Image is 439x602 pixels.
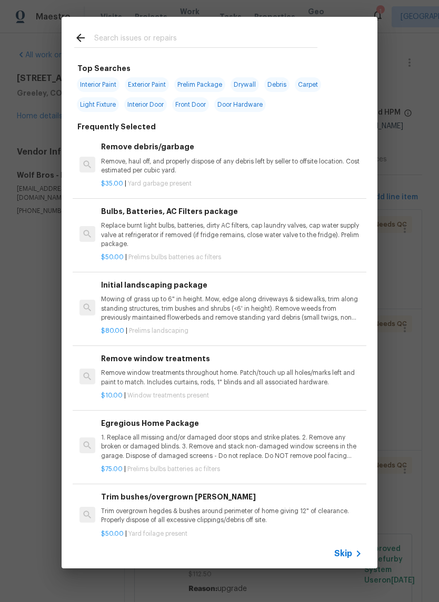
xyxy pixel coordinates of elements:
p: | [101,391,362,400]
span: $50.00 [101,254,124,260]
h6: Remove debris/garbage [101,141,362,152]
span: Window treatments present [127,392,209,399]
span: Drywall [231,77,259,92]
span: Prelim Package [174,77,225,92]
span: $10.00 [101,392,123,399]
span: Yard foilage present [128,530,187,537]
h6: Remove window treatments [101,353,362,364]
span: Carpet [295,77,321,92]
p: Remove window treatments throughout home. Patch/touch up all holes/marks left and paint to match.... [101,369,362,386]
p: | [101,326,362,335]
span: $80.00 [101,328,124,334]
span: Exterior Paint [125,77,169,92]
p: Remove, haul off, and properly dispose of any debris left by seller to offsite location. Cost est... [101,157,362,175]
span: Skip [334,548,352,559]
p: Mowing of grass up to 6" in height. Mow, edge along driveways & sidewalks, trim along standing st... [101,295,362,322]
p: | [101,529,362,538]
span: Debris [264,77,290,92]
span: Door Hardware [214,97,266,112]
span: Interior Door [124,97,167,112]
p: | [101,465,362,474]
span: Prelims bulbs batteries ac filters [127,466,220,472]
h6: Initial landscaping package [101,279,362,291]
p: | [101,253,362,262]
p: 1. Replace all missing and/or damaged door stops and strike plates. 2. Remove any broken or damag... [101,433,362,460]
h6: Frequently Selected [77,121,156,132]
h6: Egregious Home Package [101,417,362,429]
h6: Top Searches [77,63,131,74]
h6: Trim bushes/overgrown [PERSON_NAME] [101,491,362,503]
input: Search issues or repairs [94,32,317,47]
span: Yard garbage present [128,180,192,187]
span: $75.00 [101,466,123,472]
span: $50.00 [101,530,124,537]
span: Prelims bulbs batteries ac filters [128,254,221,260]
span: Interior Paint [77,77,119,92]
p: Replace burnt light bulbs, batteries, dirty AC filters, cap laundry valves, cap water supply valv... [101,221,362,248]
h6: Bulbs, Batteries, AC Filters package [101,206,362,217]
span: $35.00 [101,180,123,187]
span: Light Fixture [77,97,119,112]
p: | [101,179,362,188]
span: Prelims landscaping [129,328,188,334]
p: Trim overgrown hegdes & bushes around perimeter of home giving 12" of clearance. Properly dispose... [101,507,362,525]
span: Front Door [172,97,209,112]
